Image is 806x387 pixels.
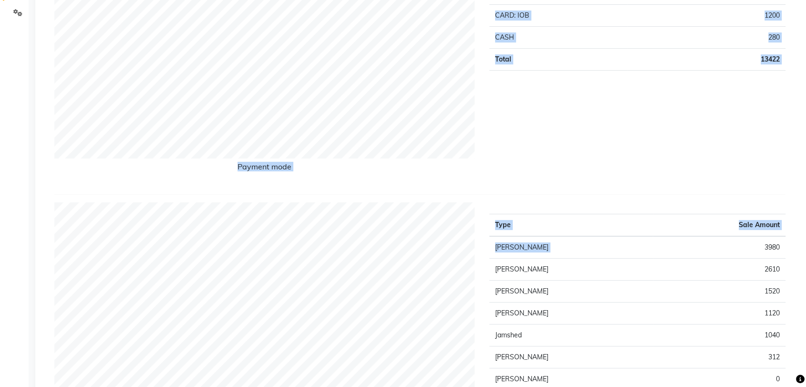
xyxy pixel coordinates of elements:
h6: Payment mode [54,162,475,175]
td: [PERSON_NAME] [489,280,653,302]
td: 2610 [653,258,785,280]
td: 3980 [653,236,785,259]
td: 1520 [653,280,785,302]
th: Sale Amount [653,214,785,236]
td: 280 [627,26,785,48]
td: 1040 [653,324,785,346]
td: 312 [653,346,785,368]
td: 1200 [627,4,785,26]
td: Jamshed [489,324,653,346]
td: CASH [489,26,628,48]
td: [PERSON_NAME] [489,258,653,280]
td: 13422 [627,48,785,70]
td: Total [489,48,628,70]
th: Type [489,214,653,236]
td: CARD: IOB [489,4,628,26]
td: [PERSON_NAME] [489,346,653,368]
td: [PERSON_NAME] [489,302,653,324]
td: [PERSON_NAME] [489,236,653,259]
td: 1120 [653,302,785,324]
